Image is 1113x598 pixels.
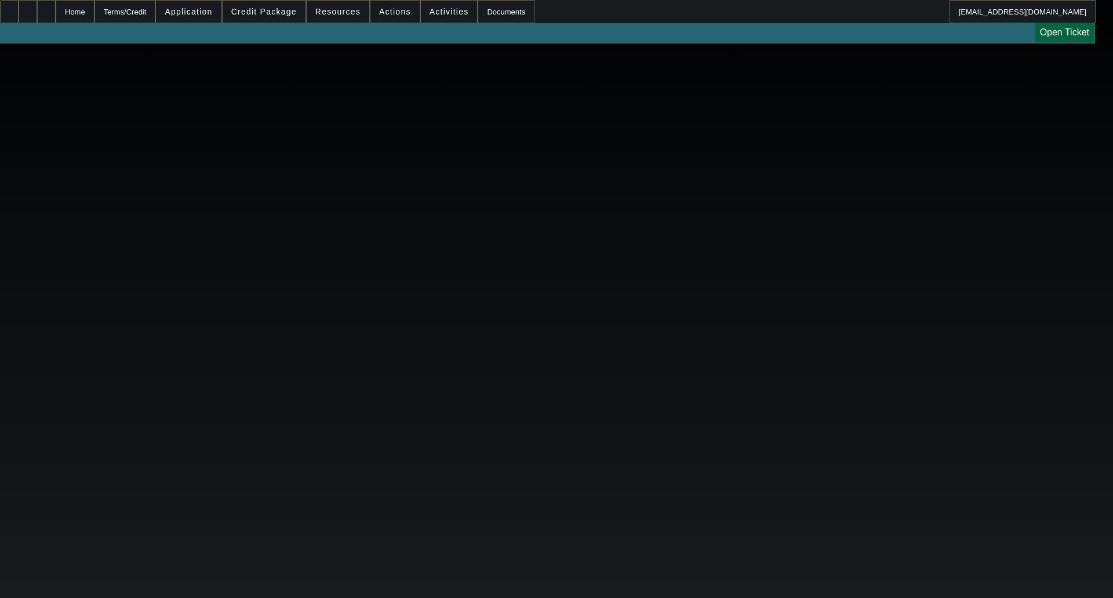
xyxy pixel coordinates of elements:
[430,7,469,16] span: Activities
[156,1,221,23] button: Application
[223,1,305,23] button: Credit Package
[165,7,212,16] span: Application
[421,1,478,23] button: Activities
[379,7,411,16] span: Actions
[315,7,361,16] span: Resources
[231,7,297,16] span: Credit Package
[307,1,369,23] button: Resources
[1035,23,1094,42] a: Open Ticket
[370,1,420,23] button: Actions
